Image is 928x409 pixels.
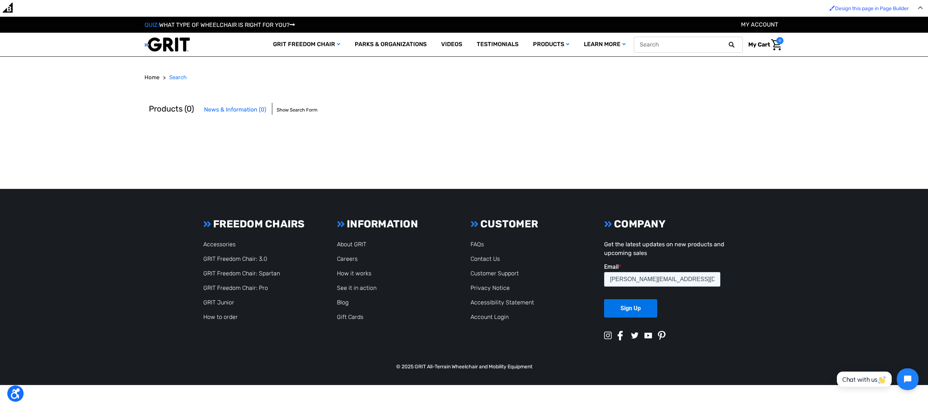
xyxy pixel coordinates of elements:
[203,255,267,262] a: GRIT Freedom Chair: 3.0
[741,21,778,28] a: Account
[829,362,925,396] iframe: Tidio Chat
[748,41,770,48] span: My Cart
[526,33,577,56] a: Products
[918,6,923,9] img: Close Admin Bar
[337,270,371,277] a: How it works
[145,73,783,82] nav: Breadcrumb
[776,37,783,44] span: 0
[604,332,612,339] img: instagram
[204,106,266,113] span: News & Information (0)
[277,106,318,114] span: Show Search Form
[337,241,366,248] a: About GRIT
[434,33,469,56] a: Videos
[644,333,652,339] img: youtube
[203,284,268,291] a: GRIT Freedom Chair: Pro
[145,21,159,28] span: QUIZ:
[826,2,912,15] a: Enabled brush for page builder edit. Design this page in Page Builder
[149,104,194,114] span: Products (0)
[203,299,234,306] a: GRIT Junior
[471,313,509,320] a: Account Login
[203,218,324,230] h3: FREEDOM CHAIRS
[471,241,484,248] a: FAQs
[471,299,534,306] a: Accessibility Statement
[631,332,639,339] img: twitter
[835,5,909,12] span: Design this page in Page Builder
[203,241,236,248] a: Accessories
[169,73,187,82] a: Search
[266,33,347,56] a: GRIT Freedom Chair
[471,284,510,291] a: Privacy Notice
[634,37,743,53] input: Search
[604,263,725,324] iframe: Form 0
[203,270,280,277] a: GRIT Freedom Chair: Spartan
[337,299,349,306] a: Blog
[169,74,187,81] span: Search
[618,331,623,340] img: facebook
[469,33,526,56] a: Testimonials
[658,331,666,340] img: pinterest
[145,74,159,81] span: Home
[577,33,633,56] a: Learn More
[337,218,457,230] h3: INFORMATION
[203,313,238,320] a: How to order
[145,37,190,52] img: GRIT All-Terrain Wheelchair and Mobility Equipment
[337,284,377,291] a: See it in action
[471,218,591,230] h3: CUSTOMER
[145,73,159,82] a: Home
[199,363,729,370] p: © 2025 GRIT All-Terrain Wheelchair and Mobility Equipment
[347,33,434,56] a: Parks & Organizations
[604,240,725,258] p: Get the latest updates on new products and upcoming sales
[471,255,500,262] a: Contact Us
[829,5,835,11] img: Enabled brush for page builder edit.
[337,313,363,320] a: Gift Cards
[604,218,725,230] h3: COMPANY
[337,255,358,262] a: Careers
[771,39,782,50] img: Cart
[145,21,295,28] a: QUIZ:WHAT TYPE OF WHEELCHAIR IS RIGHT FOR YOU?
[743,37,783,52] a: Cart with 0 items
[277,103,318,115] a: Hide Search Form
[471,270,519,277] a: Customer Support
